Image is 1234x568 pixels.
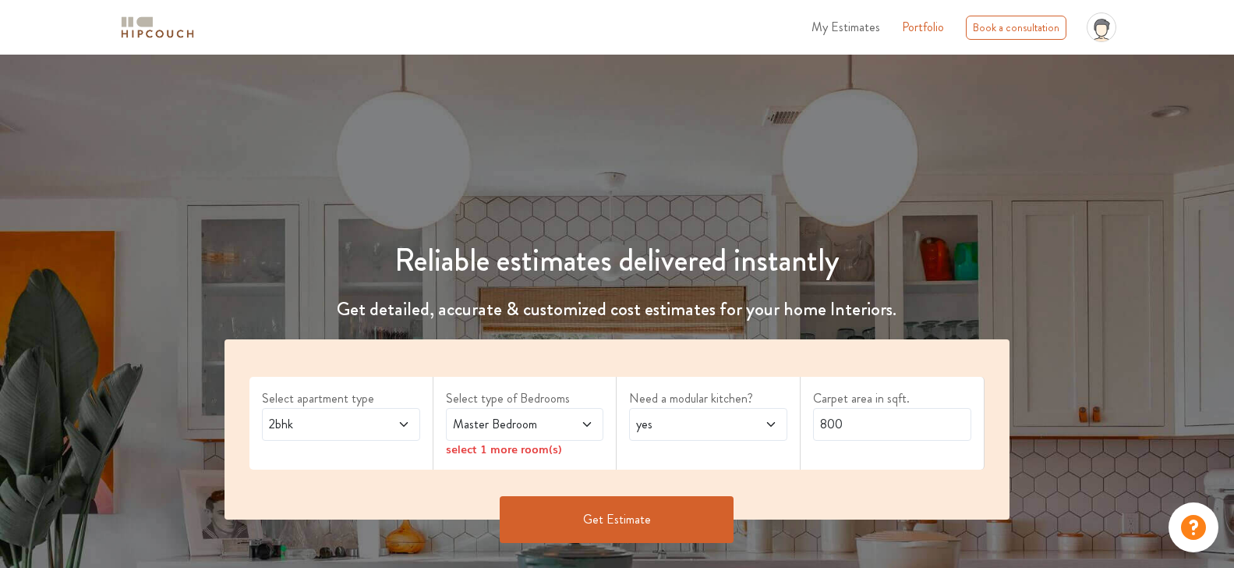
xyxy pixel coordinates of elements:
[446,441,604,457] div: select 1 more room(s)
[813,389,971,408] label: Carpet area in sqft.
[902,18,944,37] a: Portfolio
[118,10,196,45] span: logo-horizontal.svg
[629,389,787,408] label: Need a modular kitchen?
[633,415,741,434] span: yes
[262,389,420,408] label: Select apartment type
[215,298,1019,321] h4: Get detailed, accurate & customized cost estimates for your home Interiors.
[813,408,971,441] input: Enter area sqft
[118,14,196,41] img: logo-horizontal.svg
[446,389,604,408] label: Select type of Bedrooms
[811,18,880,36] span: My Estimates
[266,415,374,434] span: 2bhk
[500,496,734,543] button: Get Estimate
[966,16,1066,40] div: Book a consultation
[450,415,558,434] span: Master Bedroom
[215,242,1019,279] h1: Reliable estimates delivered instantly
